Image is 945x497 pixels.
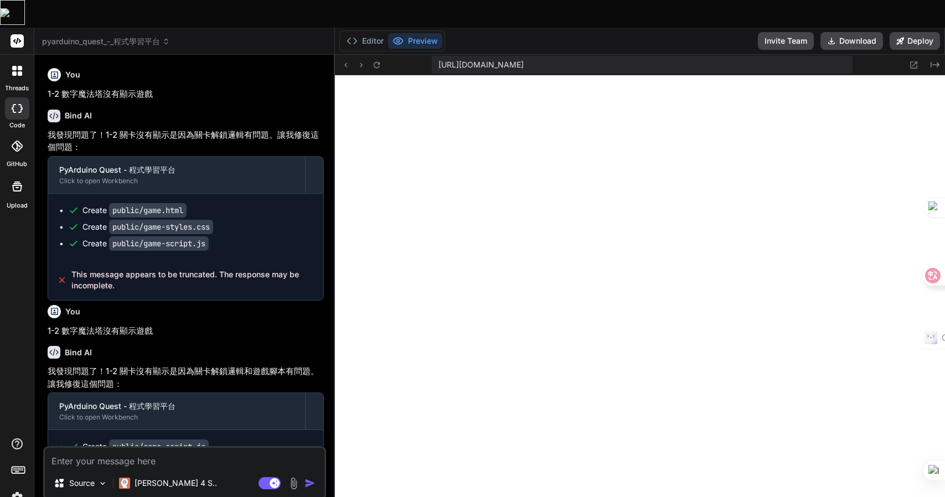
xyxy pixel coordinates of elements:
button: Download [820,32,883,50]
img: Claude 4 Sonnet [119,478,130,489]
h6: Bind AI [65,347,92,358]
label: code [9,121,25,130]
div: PyArduino Quest - 程式學習平台 [59,401,294,412]
label: threads [5,84,29,93]
span: This message appears to be truncated. The response may be incomplete. [71,269,314,291]
h6: You [65,69,80,80]
button: Invite Team [758,32,814,50]
div: Click to open Workbench [59,413,294,422]
p: 1-2 數字魔法塔沒有顯示遊戲 [48,325,324,338]
label: Upload [7,201,28,210]
span: pyarduino_quest_-_程式學習平台 [42,36,170,47]
code: public/game-script.js [109,439,209,454]
img: icon [304,478,316,489]
div: Click to open Workbench [59,177,294,185]
h6: You [65,306,80,317]
label: GitHub [7,159,27,169]
div: PyArduino Quest - 程式學習平台 [59,164,294,175]
div: Create [82,205,187,216]
h6: Bind AI [65,110,92,121]
p: [PERSON_NAME] 4 S.. [135,478,217,489]
button: PyArduino Quest - 程式學習平台Click to open Workbench [48,157,305,193]
p: 我發現問題了！1-2 關卡沒有顯示是因為關卡解鎖邏輯有問題。讓我修復這個問題： [48,129,324,154]
p: 1-2 數字魔法塔沒有顯示遊戲 [48,88,324,101]
code: public/game-styles.css [109,220,213,234]
span: [URL][DOMAIN_NAME] [438,59,524,70]
p: Source [69,478,95,489]
code: public/game.html [109,203,187,218]
img: attachment [287,477,300,490]
code: public/game-script.js [109,236,209,251]
div: Create [82,238,209,249]
button: Preview [388,33,442,49]
div: Create [82,441,209,452]
p: 我發現問題了！1-2 關卡沒有顯示是因為關卡解鎖邏輯和遊戲腳本有問題。讓我修復這個問題： [48,365,324,390]
img: Pick Models [98,479,107,488]
button: Deploy [890,32,940,50]
button: Editor [342,33,388,49]
button: PyArduino Quest - 程式學習平台Click to open Workbench [48,393,305,429]
div: Create [82,221,213,232]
